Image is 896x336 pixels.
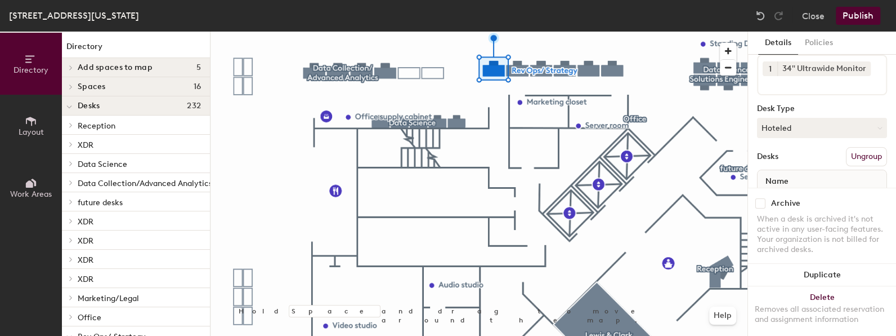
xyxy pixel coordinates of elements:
span: XDR [78,255,93,265]
div: 34" Ultrawide Monitor [777,61,871,76]
span: Data Science [78,160,127,169]
button: 1 [763,61,777,76]
button: Details [758,32,798,55]
div: Archive [771,199,800,208]
span: XDR [78,217,93,227]
span: Work Areas [10,189,52,199]
div: Removes all associated reservation and assignment information [755,304,889,325]
div: When a desk is archived it's not active in any user-facing features. Your organization is not bil... [757,214,887,255]
span: Desks [78,101,100,110]
h1: Directory [62,41,210,58]
div: Desk Type [757,104,887,113]
span: Name [760,171,794,192]
img: Undo [755,10,766,21]
span: 232 [187,101,201,110]
button: Close [802,7,825,25]
span: future desks [78,198,123,207]
span: XDR [78,236,93,246]
span: XDR [78,275,93,284]
span: Reception [78,121,115,131]
span: Directory [14,65,48,75]
button: Publish [836,7,880,25]
button: Hoteled [757,118,887,138]
span: Add spaces to map [78,63,153,72]
span: Spaces [78,82,106,91]
button: DeleteRemoves all associated reservation and assignment information [748,286,896,336]
div: [STREET_ADDRESS][US_STATE] [9,8,139,23]
div: Desks [757,152,778,161]
span: Data Collection/Advanced Analytics [78,179,212,188]
button: Policies [798,32,840,55]
span: 5 [196,63,201,72]
span: 16 [193,82,201,91]
img: Redo [773,10,784,21]
button: Ungroup [846,147,887,166]
span: Office [78,313,101,322]
span: 1 [769,63,772,75]
span: Layout [19,127,44,137]
span: Marketing/Legal [78,294,139,303]
span: XDR [78,140,93,150]
button: Duplicate [748,264,896,286]
button: Help [709,307,736,325]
